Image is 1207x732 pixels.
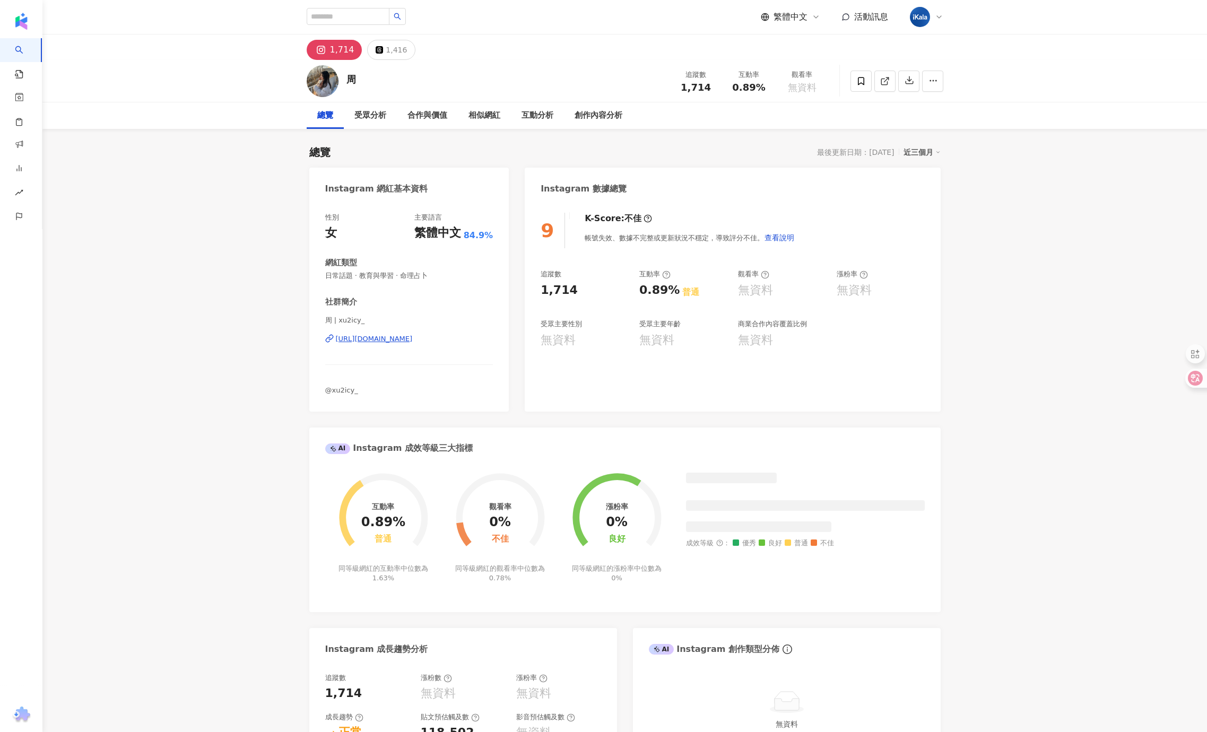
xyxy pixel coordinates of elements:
[781,643,794,656] span: info-circle
[785,539,808,547] span: 普通
[837,282,872,299] div: 無資料
[732,82,765,93] span: 0.89%
[361,515,405,530] div: 0.89%
[492,534,509,544] div: 不佳
[421,712,480,722] div: 貼文預估觸及數
[541,183,627,195] div: Instagram 數據總覽
[541,332,576,348] div: 無資料
[394,13,401,20] span: search
[788,82,817,93] span: 無資料
[729,69,769,80] div: 互動率
[346,73,356,86] div: 周
[325,316,493,325] span: 周 | xu2icy_
[639,319,681,329] div: 受眾主要年齡
[325,443,351,454] div: AI
[414,225,461,241] div: 繁體中文
[454,564,546,583] div: 同等級網紅的觀看率中位數為
[516,685,551,702] div: 無資料
[325,685,362,702] div: 1,714
[541,282,578,299] div: 1,714
[738,332,773,348] div: 無資料
[325,213,339,222] div: 性別
[624,213,641,224] div: 不佳
[585,227,795,248] div: 帳號失效、數據不完整或更新狀況不穩定，導致評分不佳。
[325,297,357,308] div: 社群簡介
[639,332,674,348] div: 無資料
[464,230,493,241] span: 84.9%
[421,673,452,683] div: 漲粉數
[325,334,493,344] a: [URL][DOMAIN_NAME]
[649,644,674,655] div: AI
[764,227,795,248] button: 查看說明
[325,673,346,683] div: 追蹤數
[421,685,456,702] div: 無資料
[407,109,447,122] div: 合作與價值
[336,334,413,344] div: [URL][DOMAIN_NAME]
[738,269,769,279] div: 觀看率
[609,534,626,544] div: 良好
[606,502,628,511] div: 漲粉率
[738,319,807,329] div: 商業合作內容覆蓋比例
[649,643,779,655] div: Instagram 創作類型分佈
[372,502,394,511] div: 互動率
[733,539,756,547] span: 優秀
[585,213,652,224] div: K-Score :
[837,269,868,279] div: 漲粉率
[325,386,358,394] span: @xu2icy_
[489,502,511,511] div: 觀看率
[337,564,430,583] div: 同等級網紅的互動率中位數為
[325,225,337,241] div: 女
[522,109,553,122] div: 互動分析
[516,673,548,683] div: 漲粉率
[330,42,354,57] div: 1,714
[611,574,622,582] span: 0%
[759,539,782,547] span: 良好
[774,11,807,23] span: 繁體中文
[686,539,925,547] div: 成效等級 ：
[375,534,392,544] div: 普通
[325,183,428,195] div: Instagram 網紅基本資料
[765,233,794,242] span: 查看說明
[639,282,680,299] div: 0.89%
[575,109,622,122] div: 創作內容分析
[367,40,415,60] button: 1,416
[307,40,362,60] button: 1,714
[681,82,711,93] span: 1,714
[325,643,428,655] div: Instagram 成長趨勢分析
[325,257,357,268] div: 網紅類型
[541,220,554,241] div: 9
[489,574,511,582] span: 0.78%
[13,13,30,30] img: logo icon
[468,109,500,122] div: 相似網紅
[904,145,941,159] div: 近三個月
[570,564,663,583] div: 同等級網紅的漲粉率中位數為
[516,712,575,722] div: 影音預估觸及數
[11,707,32,724] img: chrome extension
[811,539,834,547] span: 不佳
[782,69,822,80] div: 觀看率
[910,7,930,27] img: cropped-ikala-app-icon-2.png
[606,515,628,530] div: 0%
[541,319,582,329] div: 受眾主要性別
[676,69,716,80] div: 追蹤數
[386,42,407,57] div: 1,416
[854,12,888,22] span: 活動訊息
[15,182,23,206] span: rise
[309,145,331,160] div: 總覽
[541,269,561,279] div: 追蹤數
[354,109,386,122] div: 受眾分析
[639,269,671,279] div: 互動率
[414,213,442,222] div: 主要語言
[817,148,894,156] div: 最後更新日期：[DATE]
[325,271,493,281] span: 日常話題 · 教育與學習 · 命理占卜
[489,515,511,530] div: 0%
[325,712,363,722] div: 成長趨勢
[15,38,36,80] a: search
[738,282,773,299] div: 無資料
[307,65,338,97] img: KOL Avatar
[325,442,473,454] div: Instagram 成效等級三大指標
[682,286,699,298] div: 普通
[372,574,394,582] span: 1.63%
[653,718,921,730] div: 無資料
[317,109,333,122] div: 總覽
